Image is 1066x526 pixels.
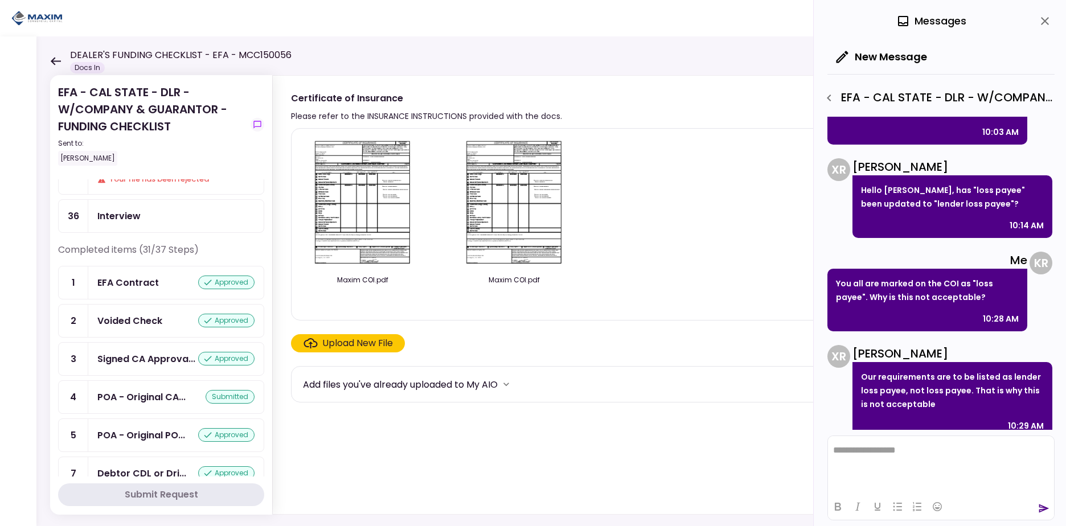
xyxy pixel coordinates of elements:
[828,499,847,515] button: Bold
[251,118,264,131] button: show-messages
[59,343,88,375] div: 3
[1030,252,1052,274] div: K R
[828,436,1054,493] iframe: Rich Text Area
[861,183,1044,211] p: Hello [PERSON_NAME], has "loss payee" been updated to "lender loss payee"?
[59,419,88,451] div: 5
[303,377,498,392] div: Add files you've already uploaded to My AIO
[303,275,423,285] div: Maxim COI.pdf
[888,499,907,515] button: Bullet list
[58,304,264,338] a: 2Voided Checkapproved
[848,499,867,515] button: Italic
[70,48,292,62] h1: DEALER'S FUNDING CHECKLIST - EFA - MCC150056
[97,209,141,223] div: Interview
[125,488,198,502] div: Submit Request
[198,276,255,289] div: approved
[97,466,186,480] div: Debtor CDL or Driver License
[322,336,393,350] div: Upload New File
[58,243,264,266] div: Completed items (31/37 Steps)
[11,10,63,27] img: Partner icon
[97,352,195,366] div: Signed CA Approval & Disclosure Forms
[97,428,185,442] div: POA - Original POA (not CA or GA)
[58,199,264,233] a: 36Interview
[1035,11,1055,31] button: close
[59,266,88,299] div: 1
[198,466,255,480] div: approved
[454,275,574,285] div: Maxim COI.pdf
[58,266,264,299] a: 1EFA Contractapproved
[97,276,159,290] div: EFA Contract
[59,200,88,232] div: 36
[896,13,966,30] div: Messages
[58,138,246,149] div: Sent to:
[868,499,887,515] button: Underline
[827,42,936,72] button: New Message
[97,314,162,328] div: Voided Check
[58,84,246,166] div: EFA - CAL STATE - DLR - W/COMPANY & GUARANTOR - FUNDING CHECKLIST
[819,88,1055,108] div: EFA - CAL STATE - DLR - W/COMPANY & GUARANTOR - FUNDING CHECKLIST - Certificate of Insurance
[97,174,255,185] div: Your file has been rejected
[982,125,1019,139] div: 10:03 AM
[58,151,117,166] div: [PERSON_NAME]
[58,418,264,452] a: 5POA - Original POA (not CA or GA)approved
[59,457,88,490] div: 7
[58,380,264,414] a: 4POA - Original CA Reg260, Reg256, & Reg4008submitted
[827,158,850,181] div: X R
[827,252,1027,269] div: Me
[272,75,1043,515] div: Certificate of InsurancePlease refer to the INSURANCE INSTRUCTIONS provided with the docs.resubmi...
[1038,503,1049,514] button: send
[498,376,515,393] button: more
[861,370,1044,411] p: Our requirements are to be listed as lender loss payee, not loss payee. That is why this is not a...
[291,91,562,105] div: Certificate of Insurance
[58,457,264,490] a: 7Debtor CDL or Driver Licenseapproved
[983,312,1019,326] div: 10:28 AM
[58,342,264,376] a: 3Signed CA Approval & Disclosure Formsapproved
[291,334,405,352] span: Click here to upload the required document
[1008,419,1044,433] div: 10:29 AM
[852,158,1052,175] div: [PERSON_NAME]
[198,314,255,327] div: approved
[58,483,264,506] button: Submit Request
[97,390,186,404] div: POA - Original CA Reg260, Reg256, & Reg4008
[1010,219,1044,232] div: 10:14 AM
[908,499,927,515] button: Numbered list
[928,499,947,515] button: Emojis
[206,390,255,404] div: submitted
[70,62,105,73] div: Docs In
[291,109,562,123] div: Please refer to the INSURANCE INSTRUCTIONS provided with the docs.
[198,352,255,365] div: approved
[827,345,850,368] div: X R
[198,428,255,442] div: approved
[836,277,1019,304] p: You all are marked on the COI as "loss payee". Why is this not acceptable?
[59,305,88,337] div: 2
[852,345,1052,362] div: [PERSON_NAME]
[59,381,88,413] div: 4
